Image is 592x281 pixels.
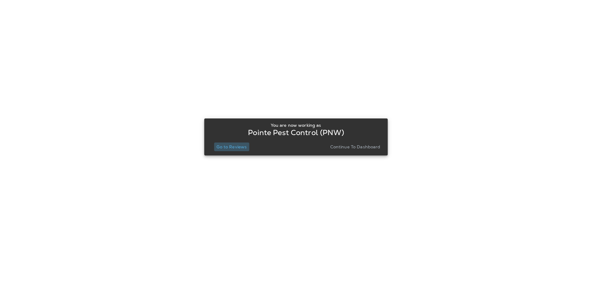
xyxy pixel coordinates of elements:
p: Continue to Dashboard [330,144,380,149]
p: Pointe Pest Control (PNW) [248,130,344,135]
button: Continue to Dashboard [328,143,383,151]
p: Go to Reviews [216,144,247,149]
button: Go to Reviews [214,143,249,151]
p: You are now working as [271,123,321,128]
